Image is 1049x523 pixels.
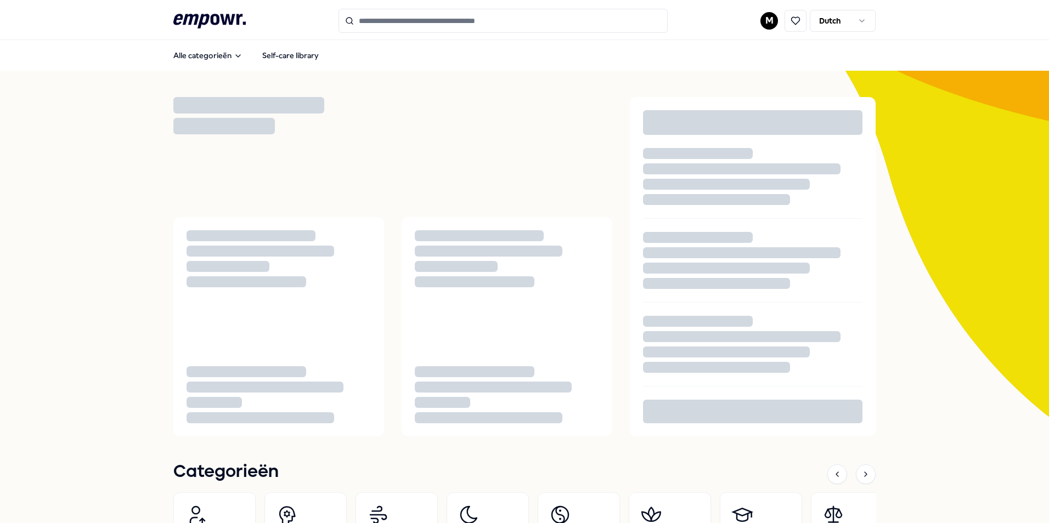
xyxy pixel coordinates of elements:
[165,44,328,66] nav: Main
[173,458,279,486] h1: Categorieën
[760,12,778,30] button: M
[165,44,251,66] button: Alle categorieën
[339,9,668,33] input: Search for products, categories or subcategories
[253,44,328,66] a: Self-care library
